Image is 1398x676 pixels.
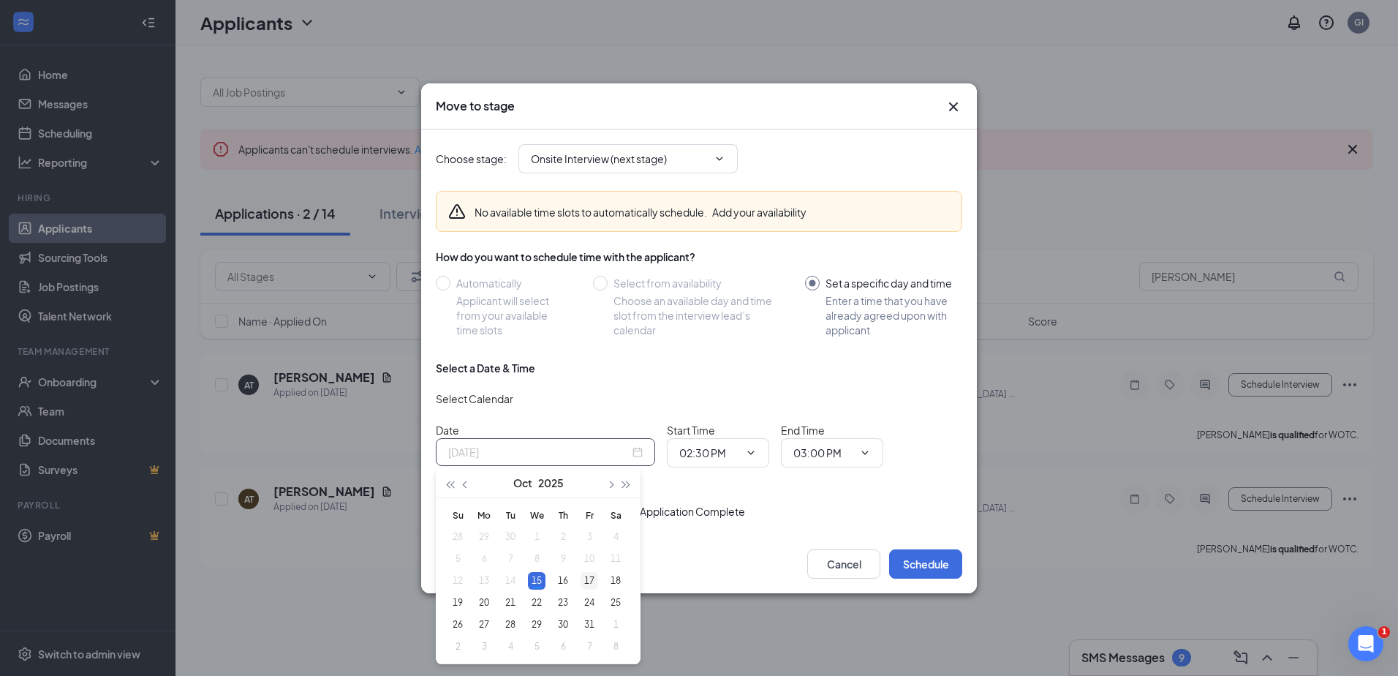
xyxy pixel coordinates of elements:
svg: ChevronDown [714,153,725,165]
button: Oct [513,468,532,497]
span: End Time [781,424,825,437]
input: Oct 15, 2025 [448,444,630,460]
div: 3 [475,638,493,656]
div: 30 [554,616,572,634]
td: 2025-11-06 [550,636,576,658]
td: 2025-10-15 [524,570,550,592]
td: 2025-10-31 [576,614,602,636]
div: 1 [607,616,624,634]
div: 25 [607,594,624,612]
td: 2025-10-28 [497,614,524,636]
td: 2025-11-04 [497,636,524,658]
div: How do you want to schedule time with the applicant? [436,249,962,264]
th: Sa [602,504,629,526]
input: Start time [679,445,739,461]
div: 24 [581,594,598,612]
span: Date [436,424,459,437]
td: 2025-10-21 [497,592,524,614]
span: Start Time [667,424,715,437]
div: 22 [528,594,545,612]
div: 29 [528,616,545,634]
th: Mo [471,504,497,526]
div: 16 [554,572,572,590]
th: Th [550,504,576,526]
td: 2025-10-27 [471,614,497,636]
div: 19 [449,594,466,612]
td: 2025-10-26 [445,614,471,636]
th: Fr [576,504,602,526]
button: Close [945,98,962,116]
div: 28 [502,616,519,634]
svg: ChevronDown [745,447,757,459]
td: 2025-10-19 [445,592,471,614]
td: 2025-11-08 [602,636,629,658]
td: 2025-10-20 [471,592,497,614]
td: 2025-10-16 [550,570,576,592]
div: 27 [475,616,493,634]
div: 26 [449,616,466,634]
td: 2025-11-02 [445,636,471,658]
td: 2025-10-17 [576,570,602,592]
div: No available time slots to automatically schedule. [475,205,806,219]
th: We [524,504,550,526]
div: 15 [528,572,545,590]
button: Schedule [889,549,962,579]
td: 2025-10-29 [524,614,550,636]
div: 7 [581,638,598,656]
button: Add your availability [712,205,806,219]
svg: ChevronDown [859,447,871,459]
td: 2025-11-01 [602,614,629,636]
div: 6 [554,638,572,656]
div: 18 [607,572,624,590]
button: Cancel [807,549,880,579]
div: 4 [502,638,519,656]
td: 2025-10-25 [602,592,629,614]
svg: Warning [448,203,466,220]
span: Select Calendar [436,392,513,405]
td: 2025-11-07 [576,636,602,658]
div: 2 [449,638,466,656]
div: 21 [502,594,519,612]
div: 31 [581,616,598,634]
td: 2025-10-22 [524,592,550,614]
td: 2025-10-30 [550,614,576,636]
svg: Cross [945,98,962,116]
th: Su [445,504,471,526]
button: 2025 [538,468,564,497]
input: End time [793,445,853,461]
span: 1 [1378,626,1390,638]
span: Choose stage : [436,151,507,167]
div: 17 [581,572,598,590]
td: 2025-10-18 [602,570,629,592]
td: 2025-11-03 [471,636,497,658]
div: Select a Date & Time [436,361,535,375]
td: 2025-11-05 [524,636,550,658]
h3: Move to stage [436,98,515,114]
div: 5 [528,638,545,656]
div: 23 [554,594,572,612]
iframe: Intercom live chat [1348,626,1383,661]
th: Tu [497,504,524,526]
td: 2025-10-23 [550,592,576,614]
div: 8 [607,638,624,656]
div: 20 [475,594,493,612]
td: 2025-10-24 [576,592,602,614]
